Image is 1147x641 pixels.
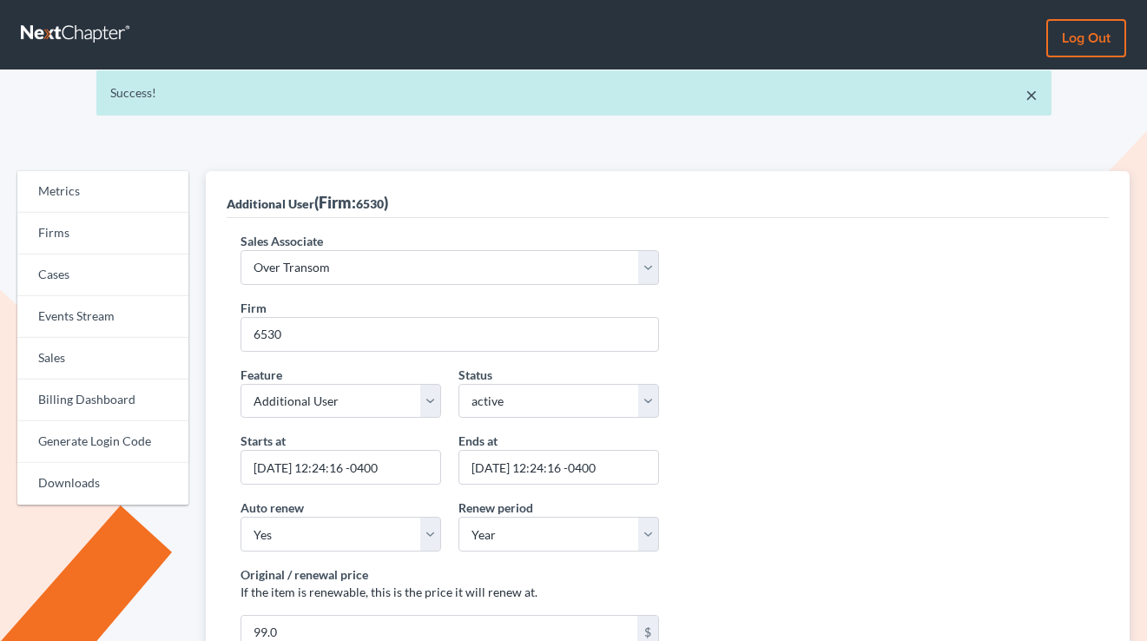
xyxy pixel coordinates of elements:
input: MM/DD/YYYY [241,450,441,485]
label: Sales Associate [241,232,323,250]
input: MM/DD/YYYY [458,450,659,485]
label: Renew period [458,499,533,517]
label: Status [458,366,492,384]
a: Metrics [17,171,188,213]
a: Log out [1046,19,1126,57]
div: (Firm: ) [227,192,388,213]
label: Auto renew [241,499,304,517]
a: Firms [17,213,188,254]
label: Original / renewal price [241,565,368,584]
input: 1234 [241,317,659,352]
a: Cases [17,254,188,296]
a: Downloads [17,463,188,505]
span: Additional User [227,196,314,211]
a: Sales [17,338,188,380]
a: Generate Login Code [17,421,188,463]
label: Ends at [458,432,498,450]
a: × [1025,84,1038,105]
a: Billing Dashboard [17,380,188,421]
a: Events Stream [17,296,188,338]
label: Feature [241,366,282,384]
span: 6530 [356,196,384,211]
label: Starts at [241,432,286,450]
label: Firm [241,299,267,317]
p: If the item is renewable, this is the price it will renew at. [241,584,659,601]
div: Success! [110,84,1038,102]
